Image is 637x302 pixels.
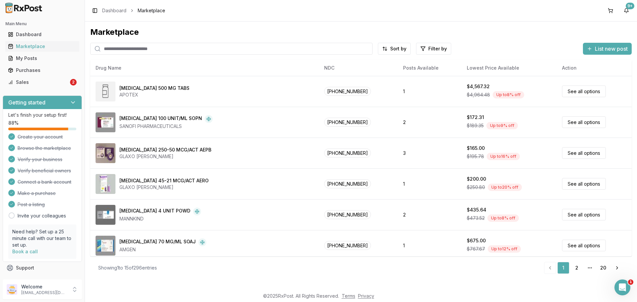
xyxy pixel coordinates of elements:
[24,86,127,107] div: Can you please setup a pick up [DATE] at noon time? Thank you
[324,210,371,219] span: [PHONE_NUMBER]
[19,4,30,14] img: Profile image for Manuel
[8,43,77,50] div: Marketplace
[98,265,157,271] div: Showing 1 to 15 of 296 entries
[562,86,606,97] a: See all options
[467,237,486,244] div: $675.00
[571,262,583,274] a: 2
[21,290,67,295] p: [EMAIL_ADDRESS][DOMAIN_NAME]
[595,45,628,53] span: List new post
[11,49,104,62] div: Wanted to check in to see if you needed help with setting up your sale?
[5,128,38,142] div: yes i can![PERSON_NAME] • 11m ago
[398,76,461,107] td: 1
[467,114,484,121] div: $172.31
[544,262,624,274] nav: pagination
[111,75,122,82] div: Hey,
[119,153,211,160] div: GLAXO [PERSON_NAME]
[10,217,16,222] button: Emoji picker
[106,71,127,86] div: Hey,
[119,177,209,184] div: [MEDICAL_DATA] 45-21 MCG/ACT AERO
[562,178,606,190] a: See all options
[29,114,66,119] b: [PERSON_NAME]
[8,112,76,118] p: Let's finish your setup first!
[324,118,371,127] span: [PHONE_NUMBER]
[8,98,45,106] h3: Getting started
[467,122,484,129] span: $189.35
[96,82,115,101] img: Abiraterone Acetate 500 MG TABS
[8,79,69,86] div: Sales
[324,149,371,157] span: [PHONE_NUMBER]
[557,60,632,76] th: Action
[18,212,66,219] a: Invite your colleagues
[3,29,82,40] button: Dashboard
[324,241,371,250] span: [PHONE_NUMBER]
[116,3,128,15] div: Close
[96,112,115,132] img: Admelog SoloStar 100 UNIT/ML SOPN
[96,236,115,256] img: Aimovig 70 MG/ML SOAJ
[11,42,104,49] div: Hello!
[70,79,77,86] div: 2
[5,38,109,66] div: Hello!Wanted to check in to see if you needed help with setting up your sale?
[93,154,127,168] div: Thank you
[29,90,122,103] div: Can you please setup a pick up [DATE] at noon time? Thank you
[319,60,398,76] th: NDC
[5,29,79,40] a: Dashboard
[16,276,38,283] span: Feedback
[562,209,606,220] a: See all options
[90,27,632,37] div: Marketplace
[119,115,202,123] div: [MEDICAL_DATA] 100 UNIT/ML SOPN
[358,293,374,299] a: Privacy
[12,249,38,254] a: Book a call
[5,52,79,64] a: My Posts
[5,154,127,176] div: Emad says…
[32,8,45,15] p: Active
[398,60,461,76] th: Posts Available
[119,91,189,98] div: APOTEX
[398,230,461,261] td: 1
[488,245,521,253] div: Up to 12 % off
[467,207,486,213] div: $435.64
[102,7,165,14] nav: breadcrumb
[3,262,82,274] button: Support
[32,3,75,8] h1: [PERSON_NAME]
[583,43,632,55] button: List new post
[486,122,518,129] div: Up to 9 % off
[8,67,77,74] div: Purchases
[102,7,126,14] a: Dashboard
[487,214,519,222] div: Up to 8 % off
[467,91,490,98] span: $4,964.48
[467,184,485,191] span: $250.80
[398,107,461,138] td: 2
[20,113,27,120] img: Profile image for Manuel
[21,217,26,222] button: Gif picker
[628,279,633,285] span: 1
[597,262,609,274] a: 20
[5,86,127,112] div: Emad says…
[562,240,606,251] a: See all options
[5,40,79,52] a: Marketplace
[119,238,196,246] div: [MEDICAL_DATA] 70 MG/ML SOAJ
[614,279,630,295] iframe: Intercom live chat
[119,184,209,191] div: GLAXO [PERSON_NAME]
[138,7,165,14] span: Marketplace
[90,60,319,76] th: Drug Name
[5,76,79,88] a: Sales2
[96,205,115,225] img: Afrezza 4 UNIT POWD
[5,71,127,86] div: Emad says…
[5,38,127,71] div: Manuel says…
[6,203,127,214] textarea: Message…
[626,3,634,9] div: 9+
[5,112,127,128] div: Manuel says…
[583,46,632,53] a: List new post
[114,214,124,225] button: Send a message…
[7,284,17,295] img: User avatar
[467,153,484,160] span: $195.78
[562,116,606,128] a: See all options
[18,167,71,174] span: Verify beneficial owners
[98,158,122,164] div: Thank you
[104,3,116,15] button: Home
[12,228,72,248] p: Need help? Set up a 25 minute call with our team to set up.
[461,60,557,76] th: Lowest Price Available
[32,217,37,222] button: Upload attachment
[493,91,524,98] div: Up to 8 % off
[467,176,486,182] div: $200.00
